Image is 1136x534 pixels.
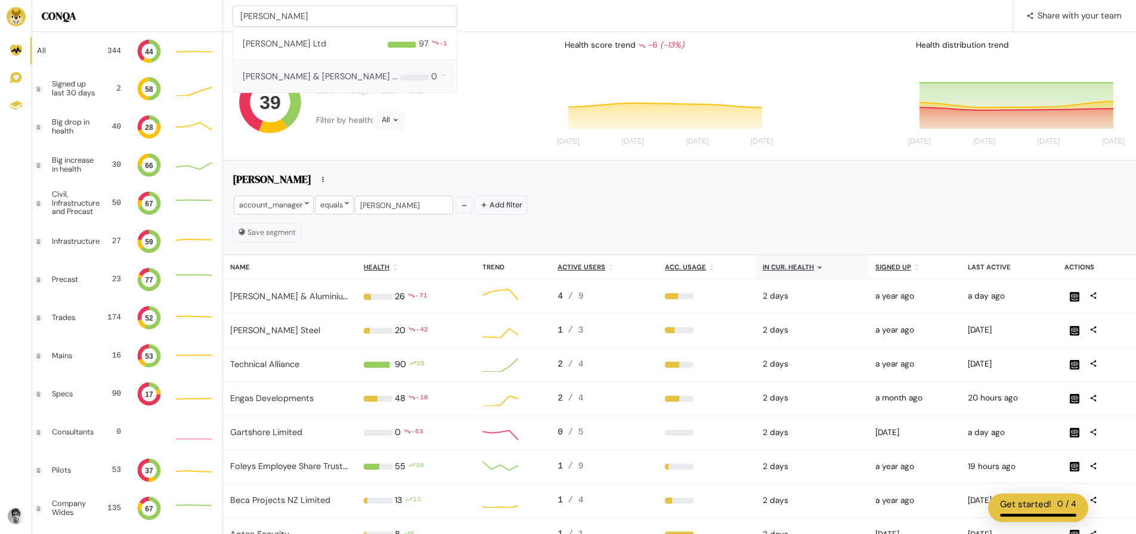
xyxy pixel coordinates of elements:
[1038,138,1060,146] tspan: [DATE]
[558,392,651,405] div: 2
[32,222,222,260] a: Infrastructure 27 59
[32,413,222,451] a: Consultants 0
[230,359,299,370] a: Technical Alliance
[968,290,1050,302] div: 2025-09-29 01:02pm
[763,324,861,336] div: 2025-09-29 12:00am
[568,359,584,369] span: / 4
[109,159,121,170] div: 30
[7,7,26,26] img: Brand
[102,388,121,399] div: 90
[968,461,1050,473] div: 2025-09-29 05:53pm
[622,138,645,146] tspan: [DATE]
[52,390,92,398] div: Specs
[763,263,814,271] u: In cur. health
[475,195,528,214] button: Add filter
[52,313,92,322] div: Trades
[416,358,425,371] div: 55
[102,274,121,285] div: 23
[32,451,222,489] a: Pilots 53 37
[558,426,651,439] div: 0
[415,290,428,303] div: -71
[875,495,954,507] div: 2024-05-15 01:23pm
[233,5,457,27] input: Search for company...
[665,498,748,504] div: 25%
[431,60,437,92] div: 0
[32,70,222,108] a: Signed up last 30 days 2 58
[968,392,1050,404] div: 2025-09-29 04:41pm
[763,427,861,439] div: 2025-09-29 12:00am
[32,184,222,222] a: Civil, Infrastructure and Precast 50 67
[568,427,584,437] span: / 5
[968,324,1050,336] div: 2025-09-26 02:57pm
[665,263,706,271] u: Acc. Usage
[230,291,351,302] a: [PERSON_NAME] & Aluminium
[686,138,709,146] tspan: [DATE]
[230,325,320,336] a: [PERSON_NAME] Steel
[32,375,222,413] a: Specs 90 17
[763,392,861,404] div: 2025-09-29 12:00am
[243,60,400,92] div: [PERSON_NAME] & [PERSON_NAME] Construction Limited
[395,460,406,473] div: 55
[32,108,222,146] a: Big drop in health 40 28
[395,494,403,507] div: 13
[416,460,424,473] div: 30
[32,32,222,70] a: All 344 44
[234,195,314,214] div: account_manager
[103,426,121,437] div: 0
[439,27,447,60] div: -1
[52,156,99,173] div: Big increase in health
[109,83,121,94] div: 2
[411,426,423,439] div: -63
[665,464,748,470] div: 11%
[558,324,651,337] div: 1
[106,502,121,514] div: 135
[32,299,222,337] a: Trades 174 52
[416,392,428,405] div: -18
[32,337,222,375] a: Mains 16 53
[107,121,121,132] div: 40
[223,255,357,280] th: Name
[906,35,1131,56] div: Health distribution trend
[102,45,121,57] div: 344
[568,461,584,471] span: / 9
[52,190,103,216] div: Civil, Infrastructure and Precast
[558,460,651,473] div: 1
[230,393,314,403] a: Engas Developments
[1000,498,1051,511] div: Get started!
[638,39,684,51] div: -6
[665,430,748,436] div: 0%
[102,350,121,361] div: 16
[395,290,405,303] div: 26
[973,138,995,146] tspan: [DATE]
[112,197,121,209] div: 50
[558,494,651,507] div: 1
[395,358,406,371] div: 90
[230,461,385,471] a: Foleys Employee Share Trustee Limited
[52,466,92,474] div: Pilots
[52,352,92,360] div: Mains
[52,80,100,97] div: Signed up last 30 days
[233,173,311,190] h5: [PERSON_NAME]
[875,427,954,439] div: 2025-03-03 04:51pm
[102,464,121,476] div: 53
[315,195,354,214] div: equals
[558,290,651,303] div: 4
[395,426,401,439] div: 0
[1057,498,1076,511] div: 0 / 4
[968,358,1050,370] div: 2025-09-24 09:16am
[555,35,780,56] div: Health score trend
[52,118,97,135] div: Big drop in health
[395,324,406,337] div: 20
[763,495,861,507] div: 2025-09-29 12:00am
[968,427,1050,439] div: 2025-09-29 01:47pm
[230,495,330,505] a: Beca Projects NZ Limited
[665,362,748,368] div: 50%
[416,324,428,337] div: -42
[558,263,605,271] u: Active users
[763,461,861,473] div: 2025-09-29 12:00am
[42,10,213,23] h5: CONQA
[660,40,684,50] i: (-13%)
[875,324,954,336] div: 2024-05-15 01:24pm
[32,489,222,527] a: Company Wides 135 67
[395,392,406,405] div: 48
